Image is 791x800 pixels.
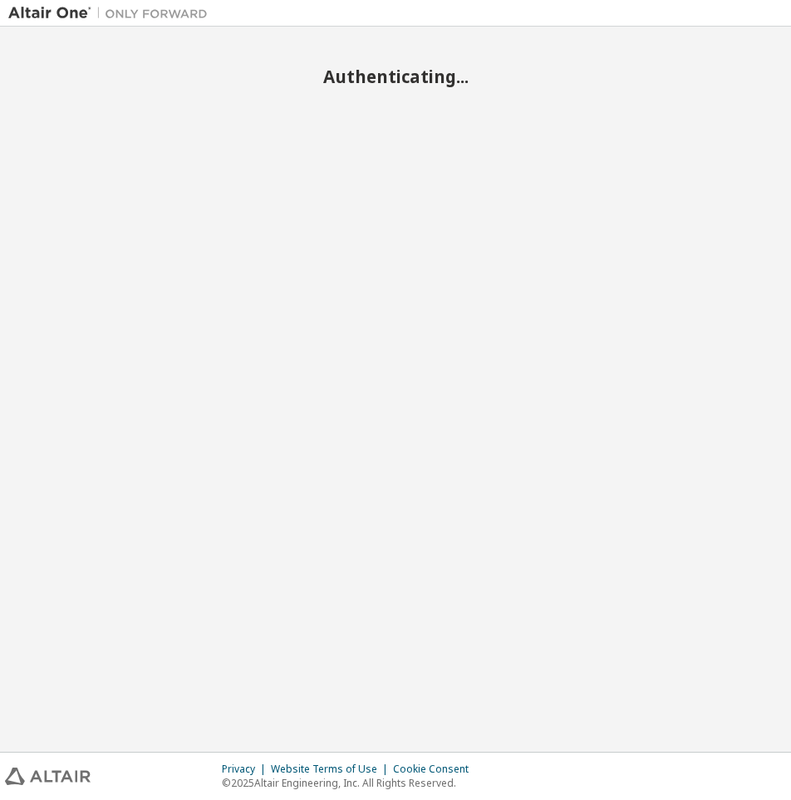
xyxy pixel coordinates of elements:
div: Privacy [222,763,271,776]
div: Cookie Consent [393,763,479,776]
div: Website Terms of Use [271,763,393,776]
img: Altair One [8,5,216,22]
img: altair_logo.svg [5,768,91,785]
h2: Authenticating... [8,66,783,87]
p: © 2025 Altair Engineering, Inc. All Rights Reserved. [222,776,479,790]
